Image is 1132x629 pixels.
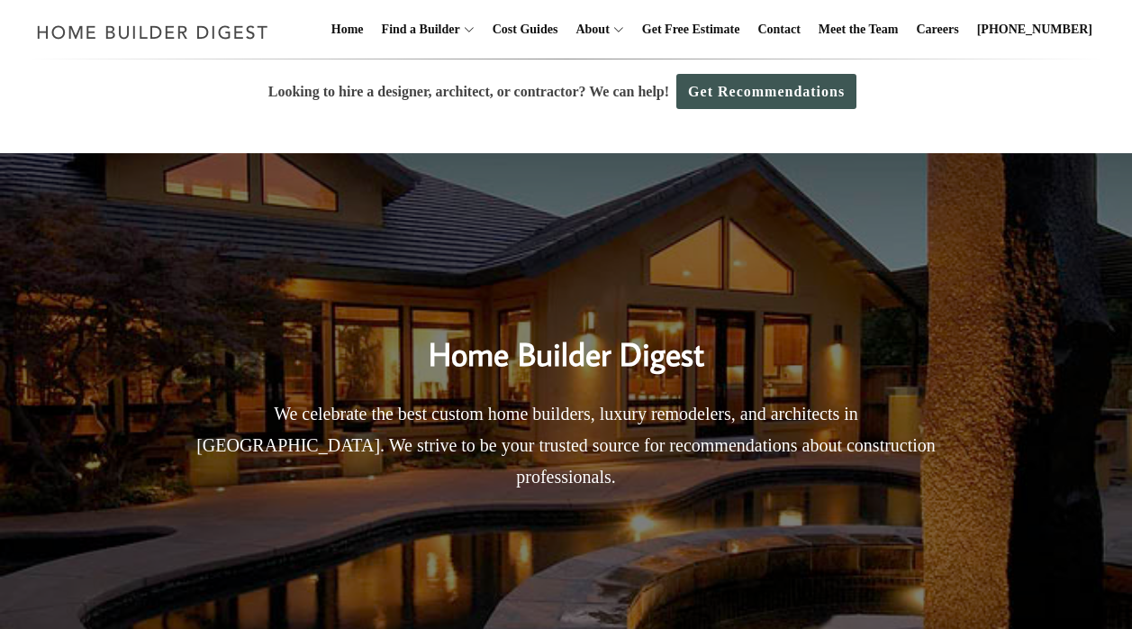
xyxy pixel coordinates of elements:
h2: Home Builder Digest [184,297,949,378]
a: Find a Builder [375,1,460,59]
a: Get Free Estimate [635,1,747,59]
a: Meet the Team [811,1,906,59]
a: Home [324,1,371,59]
a: Contact [750,1,807,59]
p: We celebrate the best custom home builders, luxury remodelers, and architects in [GEOGRAPHIC_DATA... [184,398,949,493]
img: Home Builder Digest [29,14,276,50]
a: Careers [910,1,966,59]
a: About [568,1,609,59]
a: [PHONE_NUMBER] [970,1,1100,59]
a: Cost Guides [485,1,566,59]
a: Get Recommendations [676,74,856,109]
